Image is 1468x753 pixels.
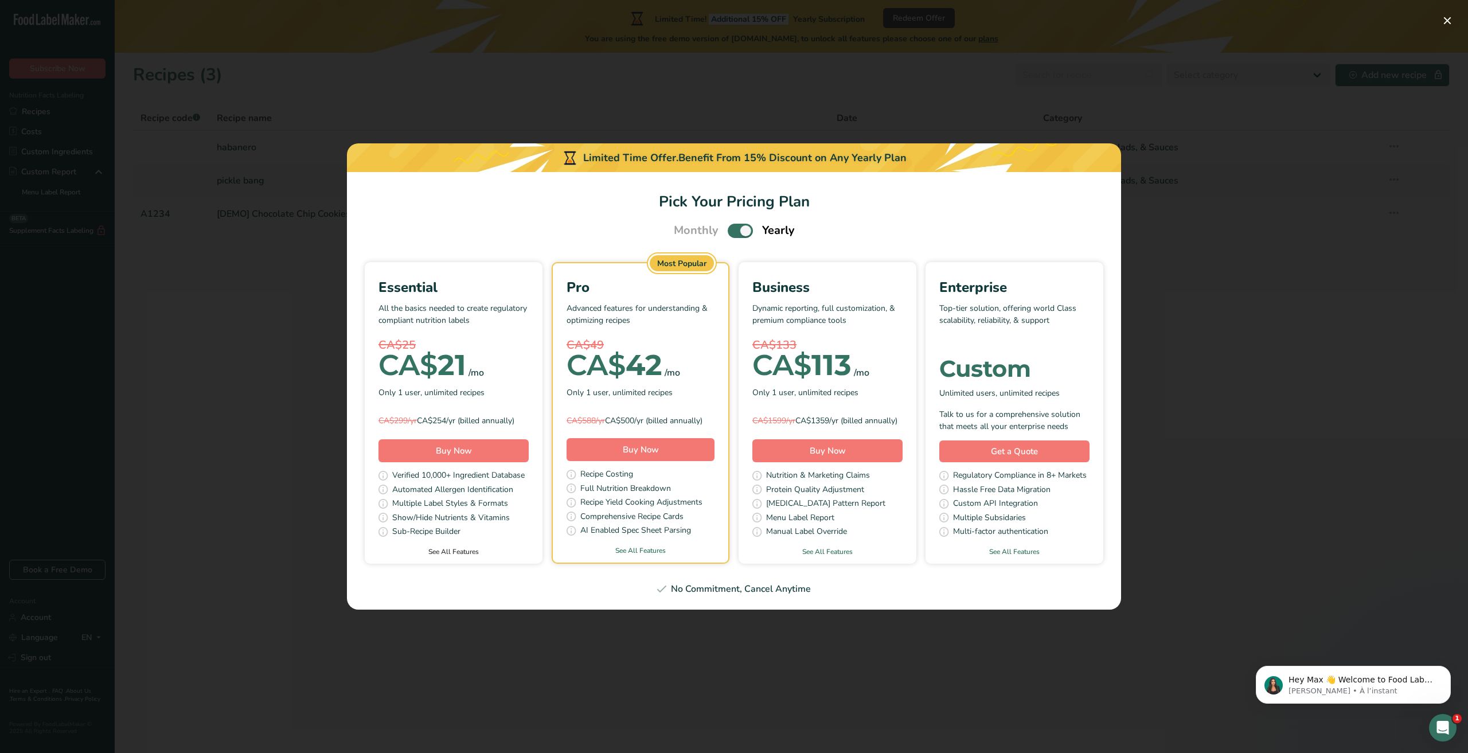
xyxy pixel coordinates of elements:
[674,222,719,239] span: Monthly
[854,366,869,380] div: /mo
[926,547,1103,557] a: See All Features
[365,547,542,557] a: See All Features
[436,445,472,457] span: Buy Now
[678,150,907,166] div: Benefit From 15% Discount on Any Yearly Plan
[766,497,885,512] span: [MEDICAL_DATA] Pattern Report
[567,415,605,426] span: CA$588/yr
[361,582,1107,596] div: No Commitment, Cancel Anytime
[392,512,510,526] span: Show/Hide Nutrients & Vitamins
[580,496,702,510] span: Recipe Yield Cooking Adjustments
[1453,714,1462,723] span: 1
[739,547,916,557] a: See All Features
[567,354,662,377] div: 42
[752,302,903,337] p: Dynamic reporting, full customization, & premium compliance tools
[580,510,684,525] span: Comprehensive Recipe Cards
[392,483,513,498] span: Automated Allergen Identification
[752,354,852,377] div: 113
[939,387,1060,399] span: Unlimited users, unlimited recipes
[378,302,529,337] p: All the basics needed to create regulatory compliant nutrition labels
[347,143,1121,172] div: Limited Time Offer.
[378,415,417,426] span: CA$299/yr
[766,483,864,498] span: Protein Quality Adjustment
[392,469,525,483] span: Verified 10,000+ Ingredient Database
[378,348,438,383] span: CA$
[939,440,1090,463] a: Get a Quote
[580,468,633,482] span: Recipe Costing
[567,348,626,383] span: CA$
[752,415,903,427] div: CA$1359/yr (billed annually)
[665,366,680,380] div: /mo
[752,415,795,426] span: CA$1599/yr
[567,387,673,399] span: Only 1 user, unlimited recipes
[392,497,508,512] span: Multiple Label Styles & Formats
[953,512,1026,526] span: Multiple Subsidaries
[766,469,870,483] span: Nutrition & Marketing Claims
[553,545,728,556] a: See All Features
[567,438,715,461] button: Buy Now
[567,337,715,354] div: CA$49
[1239,642,1468,722] iframe: Intercom notifications message
[762,222,795,239] span: Yearly
[939,357,1090,380] div: Custom
[953,469,1087,483] span: Regulatory Compliance in 8+ Markets
[752,277,903,298] div: Business
[567,277,715,298] div: Pro
[939,302,1090,337] p: Top-tier solution, offering world Class scalability, reliability, & support
[939,408,1090,432] div: Talk to us for a comprehensive solution that meets all your enterprise needs
[580,482,671,497] span: Full Nutrition Breakdown
[361,190,1107,213] h1: Pick Your Pricing Plan
[752,348,811,383] span: CA$
[953,497,1038,512] span: Custom API Integration
[378,354,466,377] div: 21
[953,525,1048,540] span: Multi-factor authentication
[766,512,834,526] span: Menu Label Report
[378,439,529,462] button: Buy Now
[378,415,529,427] div: CA$254/yr (billed annually)
[468,366,484,380] div: /mo
[752,387,858,399] span: Only 1 user, unlimited recipes
[991,445,1038,458] span: Get a Quote
[752,337,903,354] div: CA$133
[939,277,1090,298] div: Enterprise
[567,302,715,337] p: Advanced features for understanding & optimizing recipes
[378,337,529,354] div: CA$25
[378,387,485,399] span: Only 1 user, unlimited recipes
[392,525,460,540] span: Sub-Recipe Builder
[752,439,903,462] button: Buy Now
[766,525,847,540] span: Manual Label Override
[650,255,714,271] div: Most Popular
[378,277,529,298] div: Essential
[623,444,659,455] span: Buy Now
[953,483,1051,498] span: Hassle Free Data Migration
[580,524,691,539] span: AI Enabled Spec Sheet Parsing
[810,445,846,457] span: Buy Now
[1429,714,1457,742] iframe: Intercom live chat
[567,415,715,427] div: CA$500/yr (billed annually)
